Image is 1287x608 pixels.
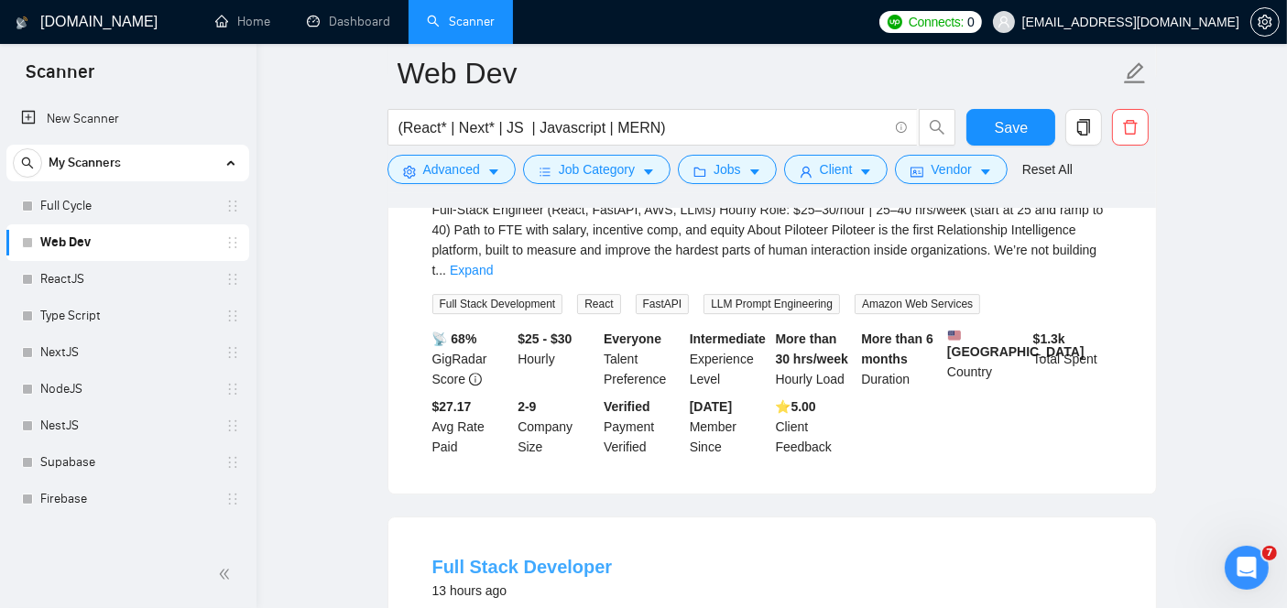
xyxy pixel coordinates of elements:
button: barsJob Categorycaret-down [523,155,671,184]
a: Full Stack Developer [432,557,613,577]
span: double-left [218,565,236,583]
span: Save [995,116,1028,139]
div: Experience Level [686,329,772,389]
span: ... [435,263,446,277]
button: search [919,109,955,146]
b: ⭐️ 5.00 [776,399,816,414]
a: dashboardDashboard [307,14,390,29]
span: search [14,157,41,169]
button: folderJobscaret-down [678,155,777,184]
input: Search Freelance Jobs... [398,116,888,139]
button: settingAdvancedcaret-down [387,155,516,184]
b: More than 30 hrs/week [776,331,848,366]
div: GigRadar Score [429,329,515,389]
a: Expand [450,263,493,277]
input: Scanner name... [398,50,1119,96]
b: More than 6 months [861,331,933,366]
b: 📡 68% [432,331,477,346]
span: Amazon Web Services [855,294,980,314]
span: user [998,16,1010,28]
a: setting [1250,15,1280,29]
b: [DATE] [690,399,732,414]
span: holder [225,418,240,433]
span: setting [403,165,416,179]
span: caret-down [979,165,992,179]
a: Supabase [40,444,214,481]
b: Intermediate [690,331,766,346]
span: React [577,294,620,314]
span: Jobs [714,159,741,179]
img: 🇺🇸 [948,329,961,342]
span: holder [225,199,240,213]
div: Duration [857,329,943,389]
a: NodeJS [40,371,214,407]
a: NextJS [40,334,214,371]
a: Reset All [1022,159,1073,179]
a: NestJS [40,407,214,444]
span: caret-down [748,165,761,179]
span: Job Category [559,159,635,179]
span: setting [1251,15,1279,29]
span: 0 [967,12,975,32]
span: delete [1113,119,1148,136]
span: info-circle [469,373,482,385]
span: Scanner [11,59,109,97]
a: Firebase [40,481,214,517]
span: holder [225,272,240,287]
span: holder [225,455,240,470]
div: Avg Rate Paid [429,396,515,457]
a: homeHome [215,14,270,29]
img: upwork-logo.png [888,15,902,29]
div: Full-Stack Engineer (React, FastAPI, AWS, LLMs) Hourly Role: $25–30/hour | 25–40 hrs/week (start ... [432,200,1112,280]
b: [GEOGRAPHIC_DATA] [947,329,1085,359]
span: Connects: [909,12,964,32]
span: My Scanners [49,145,121,181]
span: caret-down [487,165,500,179]
div: Member Since [686,396,772,457]
span: edit [1123,61,1147,85]
b: 2-9 [518,399,536,414]
span: bars [539,165,551,179]
span: caret-down [642,165,655,179]
div: Talent Preference [600,329,686,389]
span: holder [225,235,240,250]
b: Verified [604,399,650,414]
span: Advanced [423,159,480,179]
li: New Scanner [6,101,249,137]
span: Vendor [931,159,971,179]
span: copy [1066,119,1101,136]
div: Company Size [514,396,600,457]
span: search [920,119,954,136]
button: delete [1112,109,1149,146]
button: search [13,148,42,178]
span: Client [820,159,853,179]
span: holder [225,492,240,506]
a: New Scanner [21,101,234,137]
span: Full Stack Development [432,294,563,314]
button: userClientcaret-down [784,155,889,184]
iframe: Intercom live chat [1225,546,1269,590]
div: Hourly [514,329,600,389]
span: info-circle [896,122,908,134]
span: caret-down [859,165,872,179]
li: My Scanners [6,145,249,517]
div: Client Feedback [772,396,858,457]
button: Save [966,109,1055,146]
span: 7 [1262,546,1277,560]
span: folder [693,165,706,179]
div: 13 hours ago [432,580,613,602]
a: ReactJS [40,261,214,298]
button: setting [1250,7,1280,37]
b: $27.17 [432,399,472,414]
div: Payment Verified [600,396,686,457]
a: Type Script [40,298,214,334]
div: Hourly Load [772,329,858,389]
b: $ 1.3k [1033,331,1065,346]
b: Everyone [604,331,661,346]
span: LLM Prompt Engineering [703,294,840,314]
span: user [800,165,813,179]
span: holder [225,382,240,396]
span: FastAPI [636,294,690,314]
div: Country [943,329,1030,389]
span: holder [225,345,240,360]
